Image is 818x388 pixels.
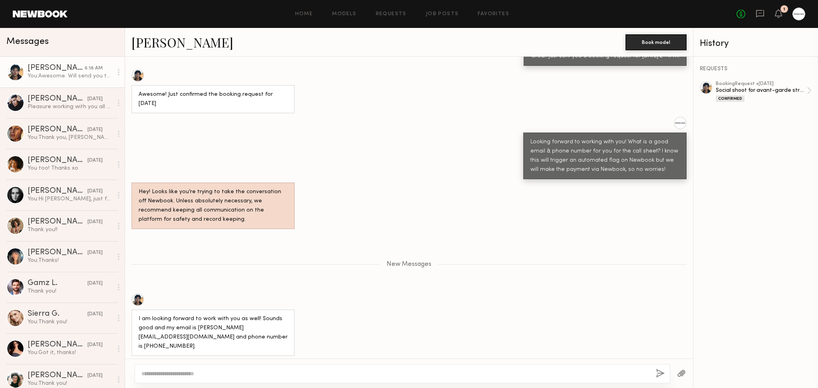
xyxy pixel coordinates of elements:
[87,249,103,257] div: [DATE]
[376,12,407,17] a: Requests
[28,187,87,195] div: [PERSON_NAME]
[87,188,103,195] div: [DATE]
[783,7,785,12] div: 1
[87,341,103,349] div: [DATE]
[28,95,87,103] div: [PERSON_NAME]
[87,372,103,380] div: [DATE]
[28,287,113,295] div: Thank you!
[28,380,113,387] div: You: Thank you!
[28,64,85,72] div: [PERSON_NAME]
[716,87,807,94] div: Social shoot for avant-garde streetwear brand
[28,195,113,203] div: You: Hi [PERSON_NAME], just following up. Does this work for you?
[28,318,113,326] div: You: Thank you!
[139,315,288,351] div: I am looking forward to work with you as well! Sounds good and my email is [PERSON_NAME][EMAIL_AD...
[387,261,431,268] span: New Messages
[426,12,459,17] a: Job Posts
[87,95,103,103] div: [DATE]
[28,72,113,80] div: You: Awesome. Will send you the call sheet via email closer to [DATE]. Do you happen to own a pai...
[85,65,103,72] div: 6:18 AM
[28,218,87,226] div: [PERSON_NAME]
[139,188,288,224] div: Hey! Looks like you’re trying to take the conversation off Newbook. Unless absolutely necessary, ...
[478,12,509,17] a: Favorites
[28,372,87,380] div: [PERSON_NAME]
[716,81,807,87] div: booking Request • [DATE]
[87,280,103,287] div: [DATE]
[530,138,679,174] div: Looking forward to working with you! What is a good email & phone number for you for the call she...
[87,157,103,164] div: [DATE]
[28,103,113,111] div: Pleasure working with you all had a blast!
[87,311,103,318] div: [DATE]
[700,66,812,72] div: REQUESTS
[700,39,812,48] div: History
[28,134,113,141] div: You: Thank you, [PERSON_NAME]!
[28,226,113,234] div: Thank you!!
[531,52,679,61] div: Great! Just sent you a booking request for [DATE] 2~4PM!
[28,126,87,134] div: [PERSON_NAME]
[28,164,113,172] div: You too! Thanks xo
[625,38,687,45] a: Book model
[28,279,87,287] div: Gamz L.
[87,126,103,134] div: [DATE]
[28,257,113,264] div: You: Thanks!
[332,12,356,17] a: Models
[28,249,87,257] div: [PERSON_NAME]
[28,156,87,164] div: [PERSON_NAME]
[625,34,687,50] button: Book model
[131,34,233,51] a: [PERSON_NAME]
[28,310,87,318] div: Sierra G.
[295,12,313,17] a: Home
[28,349,113,356] div: You: Got it, thanks!
[716,95,745,102] div: Confirmed
[716,81,812,102] a: bookingRequest •[DATE]Social shoot for avant-garde streetwear brandConfirmed
[139,90,288,109] div: Awesome! Just confirmed the booking request for [DATE]
[6,37,49,46] span: Messages
[28,341,87,349] div: [PERSON_NAME]
[87,218,103,226] div: [DATE]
